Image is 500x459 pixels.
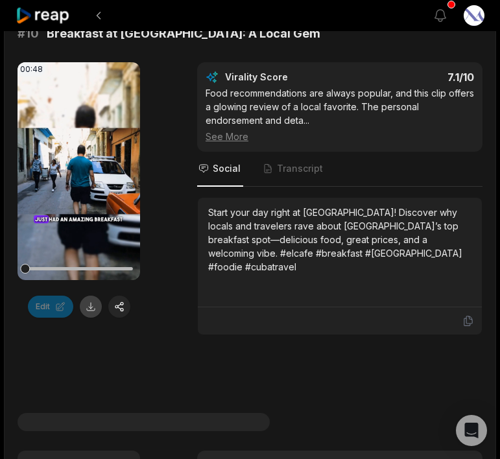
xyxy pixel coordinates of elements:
[353,71,474,84] div: 7.1 /10
[18,25,39,43] span: # 10
[456,415,487,446] div: Open Intercom Messenger
[18,413,270,431] span: #1 Lorem ipsum dolor sit amet consecteturs
[206,130,474,143] div: See More
[277,162,323,175] span: Transcript
[225,71,346,84] div: Virality Score
[18,62,140,280] video: Your browser does not support mp4 format.
[206,86,474,143] div: Food recommendations are always popular, and this clip offers a glowing review of a local favorit...
[197,152,482,187] nav: Tabs
[28,296,73,318] button: Edit
[208,206,471,274] div: Start your day right at [GEOGRAPHIC_DATA]! Discover why locals and travelers rave about [GEOGRAPH...
[213,162,241,175] span: Social
[47,25,320,43] span: Breakfast at [GEOGRAPHIC_DATA]: A Local Gem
